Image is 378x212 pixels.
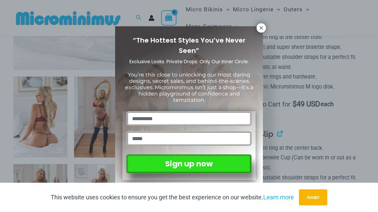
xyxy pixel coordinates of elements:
button: Close [257,23,266,33]
button: Accept [299,189,327,205]
a: Learn more [263,194,294,201]
span: “The Hottest Styles You’ve Never Seen” [133,36,246,55]
span: Exclusive Looks. Private Drops. Only Our Inner Circle. [129,58,249,65]
span: You’re this close to unlocking our most daring designs, secret sales, and behind-the-scenes exclu... [125,72,253,104]
p: This website uses cookies to ensure you get the best experience on our website. [51,192,294,202]
button: Sign up now [126,154,252,173]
